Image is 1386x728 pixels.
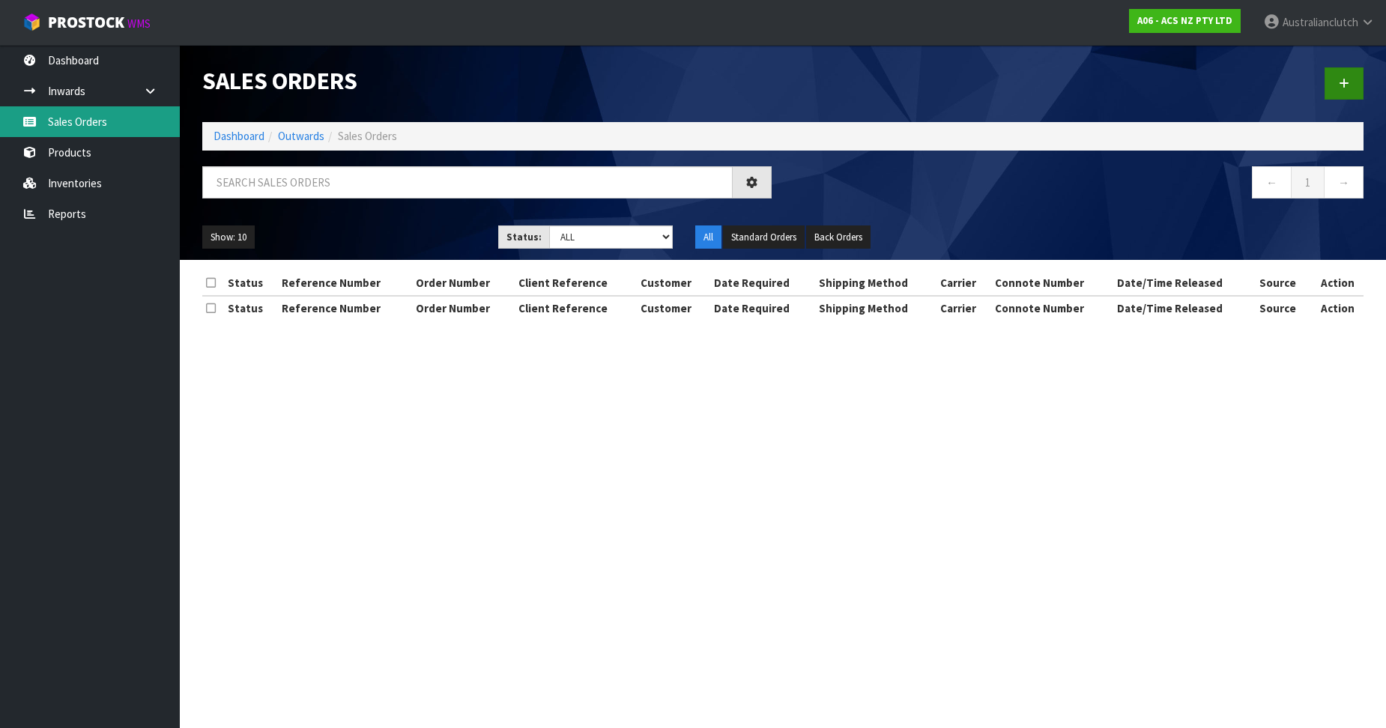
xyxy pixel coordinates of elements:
[710,271,815,295] th: Date Required
[412,296,515,320] th: Order Number
[936,296,991,320] th: Carrier
[506,231,542,243] strong: Status:
[278,129,324,143] a: Outwards
[338,129,397,143] span: Sales Orders
[202,166,733,198] input: Search sales orders
[806,225,871,249] button: Back Orders
[48,13,124,32] span: ProStock
[214,129,264,143] a: Dashboard
[278,296,412,320] th: Reference Number
[695,225,721,249] button: All
[1312,296,1364,320] th: Action
[1283,15,1358,29] span: Australianclutch
[22,13,41,31] img: cube-alt.png
[515,271,637,295] th: Client Reference
[515,296,637,320] th: Client Reference
[224,271,278,295] th: Status
[278,271,412,295] th: Reference Number
[127,16,151,31] small: WMS
[794,166,1364,203] nav: Page navigation
[637,296,710,320] th: Customer
[1256,296,1311,320] th: Source
[1113,271,1256,295] th: Date/Time Released
[637,271,710,295] th: Customer
[202,225,255,249] button: Show: 10
[991,296,1113,320] th: Connote Number
[815,296,937,320] th: Shipping Method
[1324,166,1364,198] a: →
[1312,271,1364,295] th: Action
[224,296,278,320] th: Status
[412,271,515,295] th: Order Number
[815,271,937,295] th: Shipping Method
[1137,14,1232,27] strong: A06 - ACS NZ PTY LTD
[936,271,991,295] th: Carrier
[991,271,1113,295] th: Connote Number
[1256,271,1311,295] th: Source
[723,225,805,249] button: Standard Orders
[202,67,772,94] h1: Sales Orders
[1113,296,1256,320] th: Date/Time Released
[1291,166,1325,198] a: 1
[1252,166,1292,198] a: ←
[710,296,815,320] th: Date Required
